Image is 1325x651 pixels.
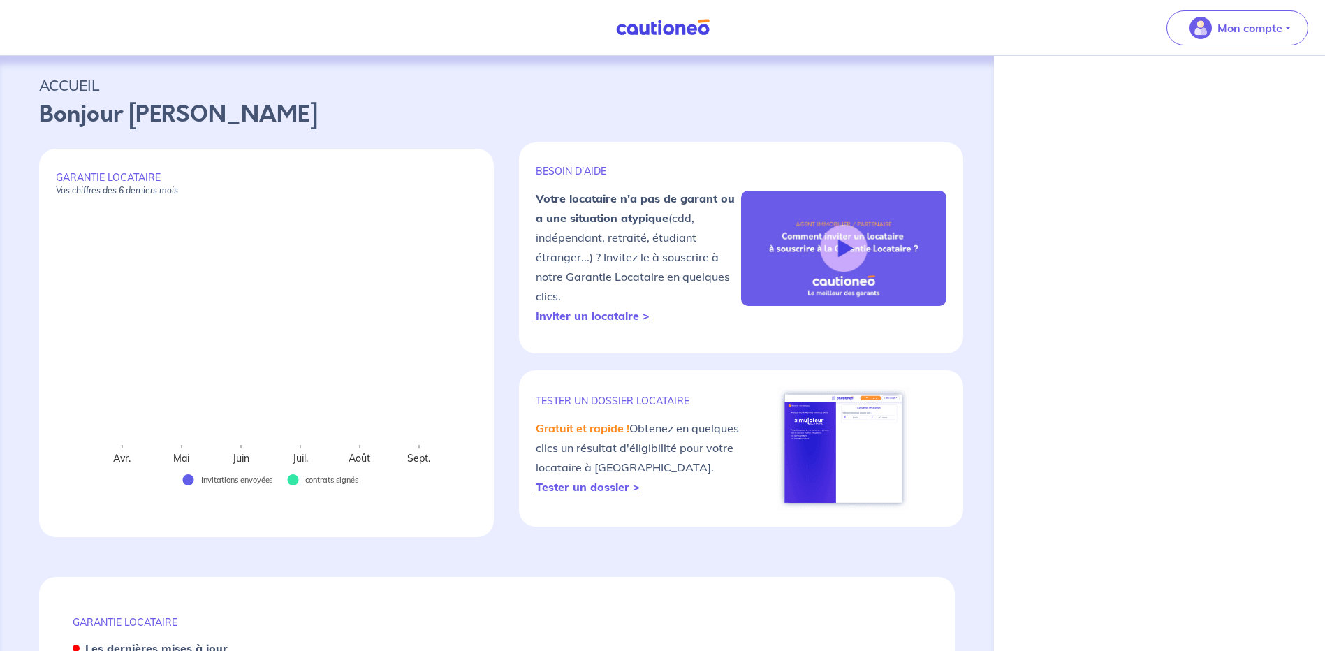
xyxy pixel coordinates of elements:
text: Mai [174,452,190,465]
button: illu_account_valid_menu.svgMon compte [1166,10,1308,45]
em: Gratuit et rapide ! [536,421,629,435]
p: TESTER un dossier locataire [536,395,741,407]
text: Sept. [408,452,431,465]
a: Tester un dossier > [536,480,640,494]
text: Juin [232,452,249,465]
p: Mon compte [1217,20,1282,36]
text: Juil. [292,452,308,465]
p: BESOIN D'AIDE [536,165,741,177]
img: illu_account_valid_menu.svg [1189,17,1212,39]
em: Vos chiffres des 6 derniers mois [56,185,178,196]
a: Inviter un locataire > [536,309,650,323]
img: Cautioneo [610,19,715,36]
p: GARANTIE LOCATAIRE [73,616,921,629]
img: video-gli-new-none.jpg [741,191,946,307]
p: GARANTIE LOCATAIRE [56,171,477,196]
p: Bonjour [PERSON_NAME] [39,98,955,131]
p: (cdd, indépendant, retraité, étudiant étranger...) ? Invitez le à souscrire à notre Garantie Loca... [536,189,741,325]
p: ACCUEIL [39,73,955,98]
p: Obtenez en quelques clics un résultat d'éligibilité pour votre locataire à [GEOGRAPHIC_DATA]. [536,418,741,497]
text: Avr. [114,452,131,465]
strong: Votre locataire n'a pas de garant ou a une situation atypique [536,191,735,225]
text: Août [349,452,371,465]
img: simulateur.png [777,387,909,510]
